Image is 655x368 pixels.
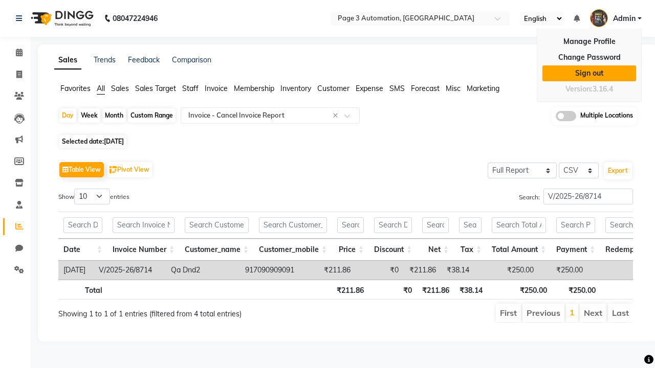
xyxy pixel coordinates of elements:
a: Comparison [172,55,211,64]
th: ₹211.86 [417,280,454,300]
th: Customer_name: activate to sort column ascending [180,239,254,261]
span: Customer [317,84,350,93]
input: Search Net [422,217,449,233]
div: Week [78,108,100,123]
span: Invoice [205,84,228,93]
button: Export [604,162,632,179]
label: Show entries [58,189,129,204]
td: ₹250.00 [539,261,588,280]
td: ₹0 [356,261,404,280]
th: ₹0 [369,280,417,300]
a: Sales [54,51,81,70]
span: [DATE] [104,137,124,145]
span: Forecast [411,84,440,93]
span: Misc [446,84,461,93]
th: Tax: activate to sort column ascending [454,239,487,261]
button: Table View [59,162,104,177]
a: Manage Profile [542,34,636,50]
th: Customer_mobile: activate to sort column ascending [254,239,332,261]
div: Month [102,108,126,123]
input: Search Discount [374,217,412,233]
th: ₹211.86 [332,280,369,300]
td: ₹38.14 [441,261,474,280]
td: ₹0 [588,261,648,280]
th: Discount: activate to sort column ascending [369,239,417,261]
span: Inventory [280,84,311,93]
img: logo [26,4,96,33]
span: All [97,84,105,93]
th: Invoice Number: activate to sort column ascending [107,239,180,261]
td: V/2025-26/8714 [94,261,166,280]
input: Search Customer_name [185,217,249,233]
select: Showentries [74,189,110,204]
label: Search: [519,189,633,204]
th: Net: activate to sort column ascending [417,239,454,261]
td: Qa Dnd2 [166,261,240,280]
th: ₹250.00 [488,280,552,300]
td: 917090909091 [240,261,318,280]
th: Payment: activate to sort column ascending [551,239,600,261]
input: Search Total Amount [492,217,546,233]
th: Total [58,280,107,300]
span: Expense [356,84,383,93]
div: Day [59,108,76,123]
a: Feedback [128,55,160,64]
div: Version:3.16.4 [542,82,636,97]
div: Custom Range [128,108,176,123]
input: Search Payment [556,217,595,233]
input: Search Price [337,217,364,233]
td: [DATE] [58,261,94,280]
input: Search Tax [459,217,482,233]
span: SMS [389,84,405,93]
input: Search Customer_mobile [259,217,327,233]
span: Staff [182,84,199,93]
a: 1 [570,307,575,317]
img: Admin [590,9,608,27]
th: ₹38.14 [454,280,488,300]
th: Price: activate to sort column ascending [332,239,369,261]
span: Favorites [60,84,91,93]
span: Marketing [467,84,499,93]
span: Sales [111,84,129,93]
span: Clear all [333,110,341,121]
input: Search Invoice Number [113,217,174,233]
input: Search Date [63,217,102,233]
span: Selected date: [59,135,126,148]
td: ₹211.86 [404,261,441,280]
a: Trends [94,55,116,64]
td: ₹250.00 [474,261,539,280]
span: Admin [613,13,636,24]
span: Multiple Locations [580,111,633,121]
th: Date: activate to sort column ascending [58,239,107,261]
span: Sales Target [135,84,176,93]
button: Pivot View [107,162,152,177]
img: pivot.png [110,166,117,174]
input: Search: [543,189,633,204]
th: ₹250.00 [552,280,601,300]
th: Total Amount: activate to sort column ascending [487,239,551,261]
span: Membership [234,84,274,93]
a: Sign out [542,65,636,81]
td: ₹211.86 [318,261,356,280]
b: 08047224946 [113,4,158,33]
div: Showing 1 to 1 of 1 entries (filtered from 4 total entries) [58,303,289,319]
a: Change Password [542,50,636,65]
